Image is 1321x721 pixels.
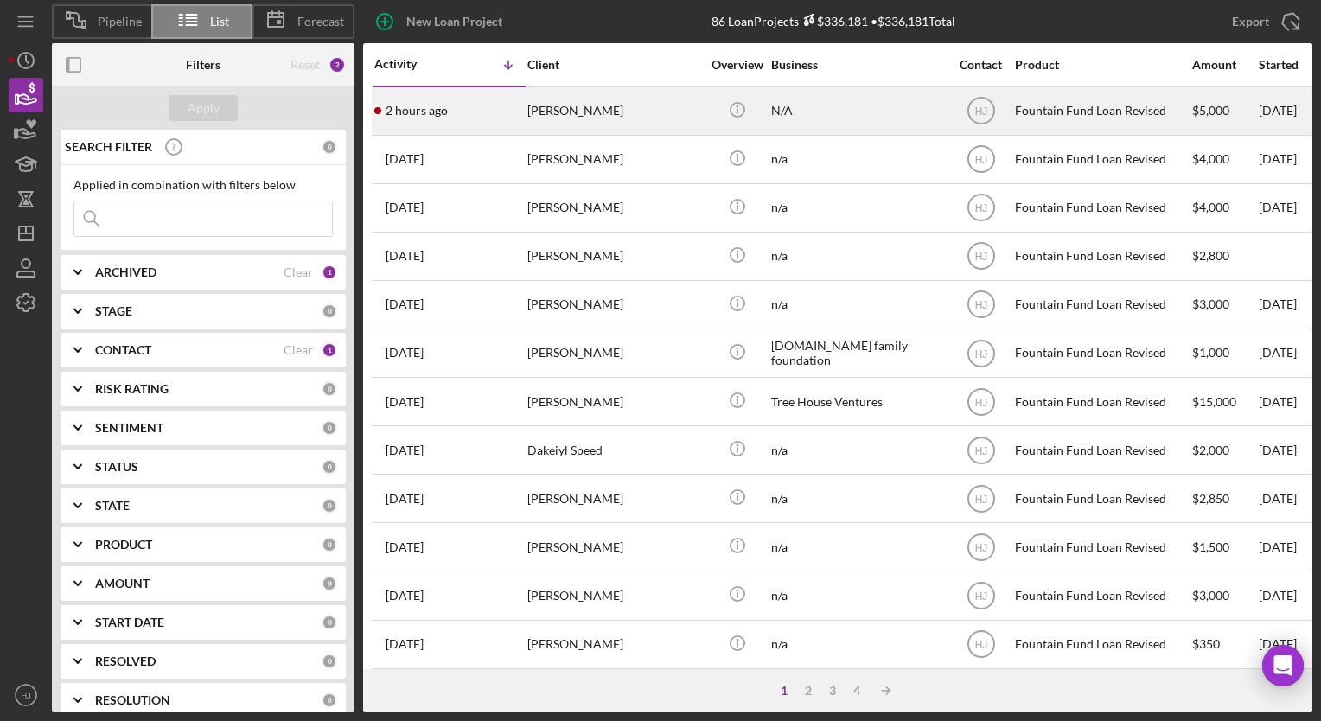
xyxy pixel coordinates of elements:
[974,154,987,166] text: HJ
[290,58,320,72] div: Reset
[95,304,132,318] b: STAGE
[1015,524,1188,570] div: Fountain Fund Loan Revised
[406,4,502,39] div: New Loan Project
[1015,427,1188,473] div: Fountain Fund Loan Revised
[527,572,700,618] div: [PERSON_NAME]
[322,692,337,708] div: 0
[95,265,156,279] b: ARCHIVED
[95,654,156,668] b: RESOLVED
[771,524,944,570] div: n/a
[820,684,845,698] div: 3
[363,4,520,39] button: New Loan Project
[771,282,944,328] div: n/a
[1192,588,1229,603] span: $3,000
[322,265,337,280] div: 1
[527,137,700,182] div: [PERSON_NAME]
[1015,330,1188,376] div: Fountain Fund Loan Revised
[772,684,796,698] div: 1
[322,459,337,475] div: 0
[974,639,987,651] text: HJ
[386,201,424,214] time: 2025-10-08 14:19
[9,678,43,712] button: HJ
[1192,491,1229,506] span: $2,850
[712,14,955,29] div: 86 Loan Projects • $336,181 Total
[95,693,170,707] b: RESOLUTION
[771,379,944,424] div: Tree House Ventures
[527,88,700,134] div: [PERSON_NAME]
[527,475,700,521] div: [PERSON_NAME]
[527,622,700,667] div: [PERSON_NAME]
[73,178,333,192] div: Applied in combination with filters below
[386,637,424,651] time: 2025-09-15 13:11
[1192,394,1236,409] span: $15,000
[1192,297,1229,311] span: $3,000
[1192,345,1229,360] span: $1,000
[527,427,700,473] div: Dakeiyl Speed
[322,537,337,552] div: 0
[1015,58,1188,72] div: Product
[771,475,944,521] div: n/a
[1015,137,1188,182] div: Fountain Fund Loan Revised
[21,691,31,700] text: HJ
[188,95,220,121] div: Apply
[284,265,313,279] div: Clear
[386,589,424,603] time: 2025-09-16 15:36
[1192,248,1229,263] span: $2,800
[95,460,138,474] b: STATUS
[374,57,450,71] div: Activity
[386,346,424,360] time: 2025-10-01 17:45
[322,342,337,358] div: 1
[386,249,424,263] time: 2025-10-08 12:41
[1192,636,1220,651] span: $350
[527,524,700,570] div: [PERSON_NAME]
[386,492,424,506] time: 2025-09-29 21:11
[1015,185,1188,231] div: Fountain Fund Loan Revised
[705,58,769,72] div: Overview
[1192,539,1229,554] span: $1,500
[95,616,164,629] b: START DATE
[297,15,344,29] span: Forecast
[974,251,987,263] text: HJ
[974,299,987,311] text: HJ
[974,590,987,603] text: HJ
[386,297,424,311] time: 2025-10-06 18:07
[527,379,700,424] div: [PERSON_NAME]
[322,139,337,155] div: 0
[322,654,337,669] div: 0
[1232,4,1269,39] div: Export
[186,58,220,72] b: Filters
[974,444,987,456] text: HJ
[948,58,1013,72] div: Contact
[974,541,987,553] text: HJ
[1192,200,1229,214] span: $4,000
[771,330,944,376] div: [DOMAIN_NAME] family foundation
[322,420,337,436] div: 0
[974,202,987,214] text: HJ
[322,498,337,514] div: 0
[322,576,337,591] div: 0
[771,427,944,473] div: n/a
[771,58,944,72] div: Business
[322,381,337,397] div: 0
[322,303,337,319] div: 0
[527,282,700,328] div: [PERSON_NAME]
[1015,379,1188,424] div: Fountain Fund Loan Revised
[796,684,820,698] div: 2
[1192,103,1229,118] span: $5,000
[799,14,868,29] div: $336,181
[98,15,142,29] span: Pipeline
[95,499,130,513] b: STATE
[65,140,152,154] b: SEARCH FILTER
[771,572,944,618] div: n/a
[1262,645,1304,686] div: Open Intercom Messenger
[1015,88,1188,134] div: Fountain Fund Loan Revised
[527,233,700,279] div: [PERSON_NAME]
[974,105,987,118] text: HJ
[386,104,448,118] time: 2025-10-09 15:30
[386,395,424,409] time: 2025-10-01 16:52
[284,343,313,357] div: Clear
[771,233,944,279] div: n/a
[527,330,700,376] div: [PERSON_NAME]
[1015,282,1188,328] div: Fountain Fund Loan Revised
[1015,622,1188,667] div: Fountain Fund Loan Revised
